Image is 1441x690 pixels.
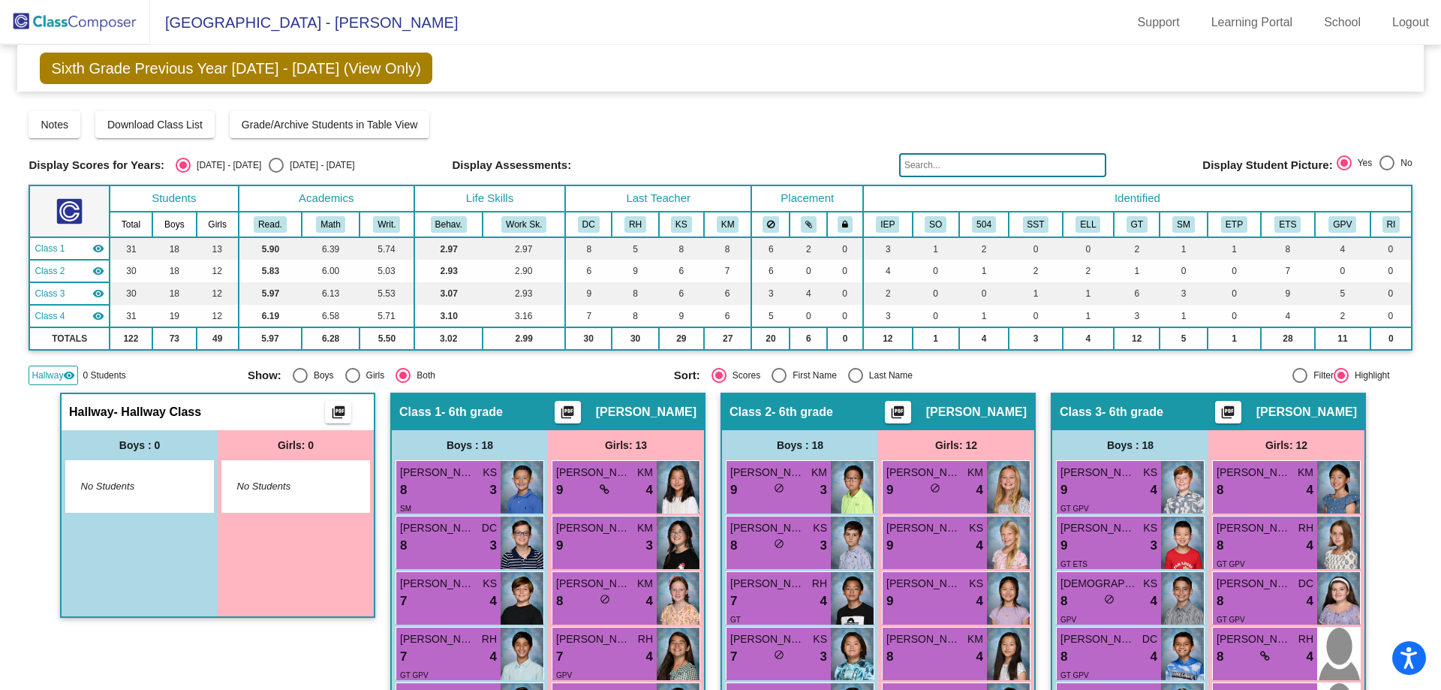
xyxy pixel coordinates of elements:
[751,237,790,260] td: 6
[302,260,359,282] td: 6.00
[230,111,430,138] button: Grade/Archive Students in Table View
[704,237,751,260] td: 8
[197,212,239,237] th: Girls
[1114,237,1160,260] td: 2
[1126,11,1192,35] a: Support
[1315,305,1371,327] td: 2
[308,369,334,382] div: Boys
[152,282,197,305] td: 18
[1114,282,1160,305] td: 6
[1370,327,1411,350] td: 0
[63,369,75,381] mat-icon: visibility
[659,305,704,327] td: 9
[40,53,432,84] span: Sixth Grade Previous Year [DATE] - [DATE] (View Only)
[254,216,287,233] button: Read.
[483,260,565,282] td: 2.90
[1060,405,1102,420] span: Class 3
[772,405,833,420] span: - 6th grade
[359,305,414,327] td: 5.71
[959,260,1009,282] td: 1
[751,212,790,237] th: Keep away students
[400,465,475,481] span: [PERSON_NAME]
[239,327,302,350] td: 5.97
[722,430,878,460] div: Boys : 18
[556,536,563,556] span: 9
[32,369,63,382] span: Hallway
[110,185,239,212] th: Students
[1160,327,1207,350] td: 5
[637,465,653,481] span: KM
[490,536,497,556] span: 3
[671,216,692,233] button: KS
[329,405,347,426] mat-icon: picture_as_pdf
[248,369,281,382] span: Show:
[548,430,704,460] div: Girls: 13
[565,237,612,260] td: 8
[1217,520,1292,536] span: [PERSON_NAME]
[565,212,612,237] th: Danielle Celestino
[913,282,959,305] td: 0
[1143,520,1157,536] span: KS
[1261,212,1314,237] th: Extra Time (Student)
[1160,237,1207,260] td: 1
[659,212,704,237] th: Kathryn Selsor
[913,305,959,327] td: 0
[92,243,104,255] mat-icon: visibility
[81,479,175,494] span: No Students
[878,430,1034,460] div: Girls: 12
[248,368,663,383] mat-radio-group: Select an option
[558,405,576,426] mat-icon: picture_as_pdf
[1151,481,1157,500] span: 4
[1382,216,1400,233] button: RI
[972,216,996,233] button: 504
[414,305,483,327] td: 3.10
[239,237,302,260] td: 5.90
[1208,282,1261,305] td: 0
[1114,305,1160,327] td: 3
[751,185,863,212] th: Placement
[1009,212,1062,237] th: Student Success Team
[659,237,704,260] td: 8
[92,288,104,300] mat-icon: visibility
[813,520,827,536] span: KS
[1380,11,1441,35] a: Logout
[646,536,653,556] span: 3
[1060,481,1067,500] span: 9
[1208,260,1261,282] td: 0
[483,465,497,481] span: KS
[612,327,658,350] td: 30
[1208,237,1261,260] td: 1
[1063,327,1114,350] td: 4
[930,483,940,493] span: do_not_disturb_alt
[863,237,912,260] td: 3
[414,237,483,260] td: 2.97
[1009,327,1062,350] td: 3
[29,305,110,327] td: Paula Ghermezian - 6th grade
[414,185,565,212] th: Life Skills
[886,520,961,536] span: [PERSON_NAME]
[863,185,1411,212] th: Identified
[1370,305,1411,327] td: 0
[1199,11,1305,35] a: Learning Portal
[863,369,913,382] div: Last Name
[659,327,704,350] td: 29
[414,327,483,350] td: 3.02
[239,305,302,327] td: 6.19
[110,305,152,327] td: 31
[863,305,912,327] td: 3
[302,282,359,305] td: 6.13
[29,282,110,305] td: Katharine Budde - 6th grade
[92,265,104,277] mat-icon: visibility
[596,405,696,420] span: [PERSON_NAME]
[1370,237,1411,260] td: 0
[239,185,414,212] th: Academics
[29,111,80,138] button: Notes
[411,369,435,382] div: Both
[483,237,565,260] td: 2.97
[1143,465,1157,481] span: KS
[886,465,961,481] span: [PERSON_NAME]
[827,327,863,350] td: 0
[197,327,239,350] td: 49
[863,282,912,305] td: 2
[565,327,612,350] td: 30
